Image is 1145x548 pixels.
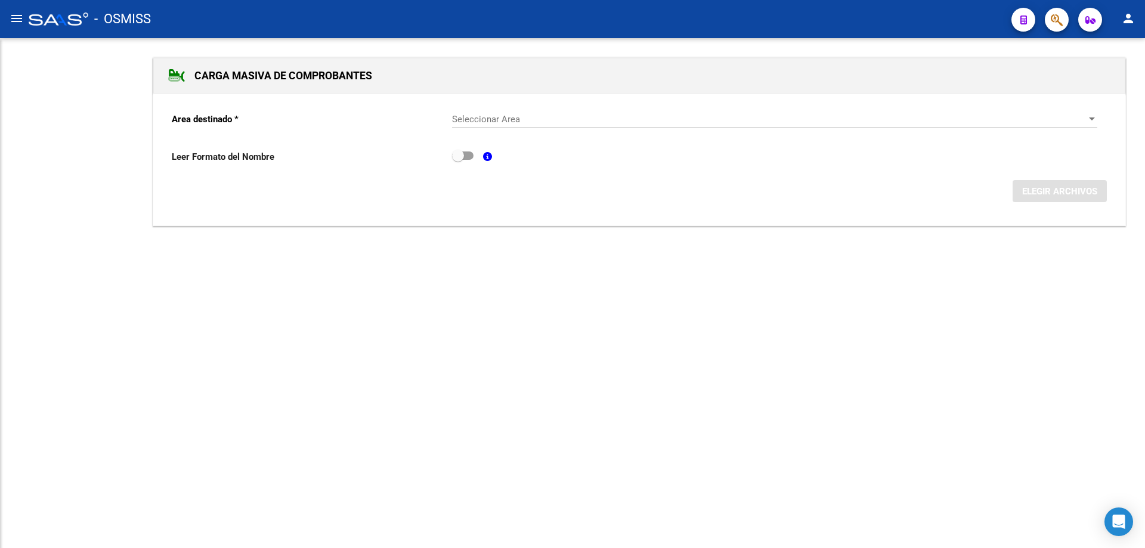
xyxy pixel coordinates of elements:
button: ELEGIR ARCHIVOS [1013,180,1107,202]
mat-icon: menu [10,11,24,26]
mat-icon: person [1121,11,1135,26]
p: Area destinado * [172,113,452,126]
span: - OSMISS [94,6,151,32]
h1: CARGA MASIVA DE COMPROBANTES [168,66,372,85]
span: ELEGIR ARCHIVOS [1022,186,1097,197]
span: Seleccionar Area [452,114,1087,125]
div: Open Intercom Messenger [1104,507,1133,536]
p: Leer Formato del Nombre [172,150,452,163]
